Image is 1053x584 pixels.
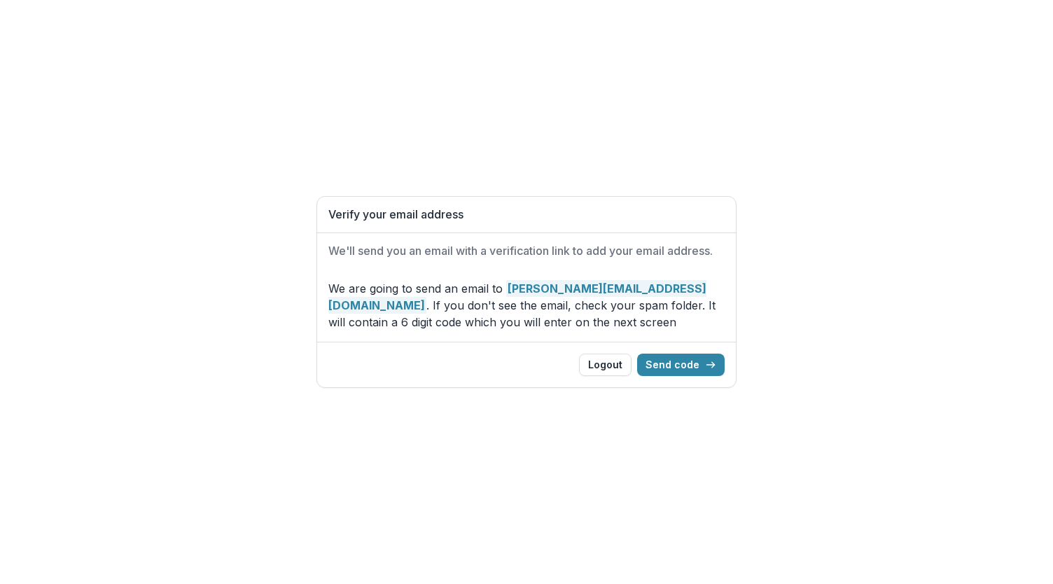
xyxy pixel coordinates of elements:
button: Send code [637,354,725,376]
strong: [PERSON_NAME][EMAIL_ADDRESS][DOMAIN_NAME] [328,280,706,314]
h1: Verify your email address [328,208,725,221]
p: We are going to send an email to . If you don't see the email, check your spam folder. It will co... [328,280,725,331]
button: Logout [579,354,632,376]
h2: We'll send you an email with a verification link to add your email address. [328,244,725,258]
